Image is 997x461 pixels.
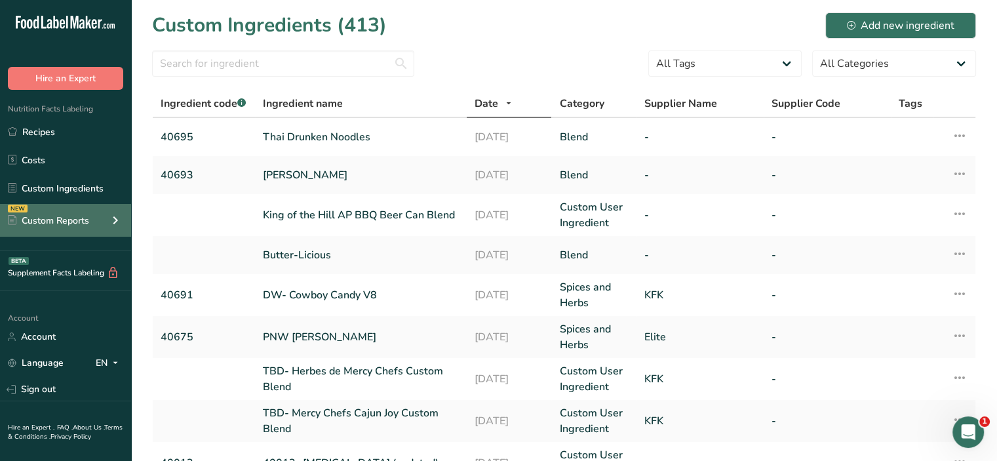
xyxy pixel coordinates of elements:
[161,129,247,145] a: 40695
[559,199,628,231] a: Custom User Ingredient
[952,416,984,448] iframe: Intercom live chat
[263,247,459,263] a: Butter-Licious
[559,96,604,111] span: Category
[772,413,883,429] a: -
[8,214,89,228] div: Custom Reports
[559,247,628,263] a: Blend
[559,279,628,311] a: Spices and Herbs
[644,371,756,387] a: KFK
[475,329,543,345] a: [DATE]
[644,96,717,111] span: Supplier Name
[73,423,104,432] a: About Us .
[263,96,343,111] span: Ingredient name
[8,423,123,441] a: Terms & Conditions .
[263,207,459,223] a: King of the Hill AP BBQ Beer Can Blend
[475,167,543,183] a: [DATE]
[96,355,123,371] div: EN
[899,96,922,111] span: Tags
[263,405,459,437] a: TBD- Mercy Chefs Cajun Joy Custom Blend
[475,247,543,263] a: [DATE]
[263,329,459,345] a: PNW [PERSON_NAME]
[263,287,459,303] a: DW- Cowboy Candy V8
[772,96,840,111] span: Supplier Code
[825,12,976,39] button: Add new ingredient
[644,247,756,263] a: -
[772,371,883,387] a: -
[152,50,414,77] input: Search for ingredient
[9,257,29,265] div: BETA
[161,329,247,345] a: 40675
[847,18,954,33] div: Add new ingredient
[772,247,883,263] a: -
[644,129,756,145] a: -
[559,321,628,353] a: Spices and Herbs
[8,351,64,374] a: Language
[644,413,756,429] a: KFK
[559,167,628,183] a: Blend
[50,432,91,441] a: Privacy Policy
[644,329,756,345] a: Elite
[475,96,498,111] span: Date
[559,129,628,145] a: Blend
[644,287,756,303] a: KFK
[152,10,387,40] h1: Custom Ingredients (413)
[772,129,883,145] a: -
[559,363,628,395] a: Custom User Ingredient
[57,423,73,432] a: FAQ .
[475,371,543,387] a: [DATE]
[772,329,883,345] a: -
[644,167,756,183] a: -
[644,207,756,223] a: -
[475,129,543,145] a: [DATE]
[161,96,246,111] span: Ingredient code
[8,205,28,212] div: NEW
[263,363,459,395] a: TBD- Herbes de Mercy Chefs Custom Blend
[772,207,883,223] a: -
[475,207,543,223] a: [DATE]
[475,287,543,303] a: [DATE]
[161,167,247,183] a: 40693
[772,167,883,183] a: -
[263,129,459,145] a: Thai Drunken Noodles
[8,67,123,90] button: Hire an Expert
[772,287,883,303] a: -
[8,423,54,432] a: Hire an Expert .
[559,405,628,437] a: Custom User Ingredient
[979,416,990,427] span: 1
[475,413,543,429] a: [DATE]
[263,167,459,183] a: [PERSON_NAME]
[161,287,247,303] a: 40691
